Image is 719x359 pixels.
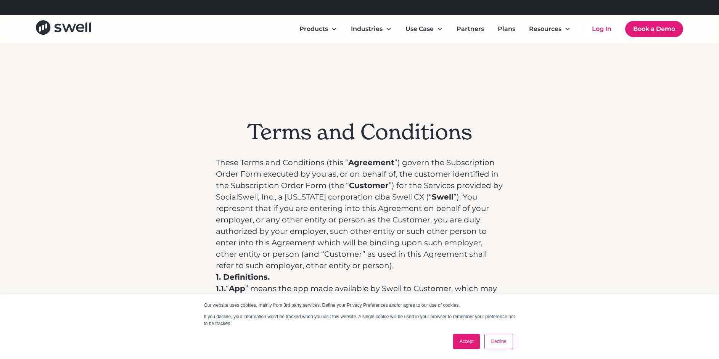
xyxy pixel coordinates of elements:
div: Resources [529,24,561,34]
a: Log In [584,21,619,37]
div: Products [299,24,328,34]
div: Products [293,21,343,37]
strong: 1. Definitions. [216,272,270,282]
strong: Agreement [348,158,394,167]
a: Accept [453,334,480,349]
strong: 1.1. [216,284,226,293]
a: Book a Demo [625,21,683,37]
div: Use Case [399,21,449,37]
p: If you decline, your information won’t be tracked when you visit this website. A single cookie wi... [204,313,515,327]
div: Resources [523,21,577,37]
a: Plans [492,21,521,37]
p: These Terms and Conditions (this “ ”) govern the Subscription Order Form executed by you as, or o... [216,157,503,271]
div: Use Case [405,24,434,34]
strong: Customer [349,181,389,190]
a: home [36,20,91,37]
h1: Terms and Conditions [247,119,472,145]
a: Partners [450,21,490,37]
p: “ ” means the app made available by Swell to Customer, which may be updated from time to time. [216,283,503,306]
div: Industries [351,24,383,34]
a: Decline [484,334,513,349]
p: Our website uses cookies, mainly from 3rd party services. Define your Privacy Preferences and/or ... [204,302,515,309]
strong: App [229,284,245,293]
div: Industries [345,21,398,37]
strong: Swell [432,192,454,201]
